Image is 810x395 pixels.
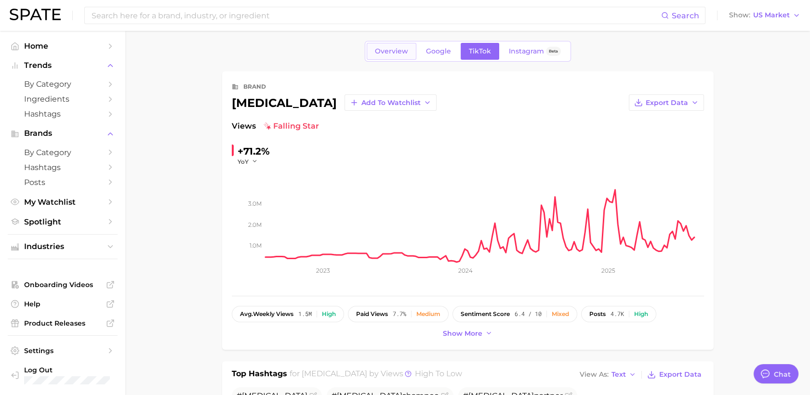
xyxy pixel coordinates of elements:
img: falling star [264,122,271,130]
button: Brands [8,126,118,141]
div: +71.2% [238,144,270,159]
span: Search [672,11,699,20]
span: Export Data [659,370,702,379]
div: High [322,311,336,317]
span: Hashtags [24,109,101,118]
tspan: 2.0m [248,221,262,228]
a: Product Releases [8,316,118,330]
tspan: 2023 [316,267,330,274]
span: 7.7% [393,311,406,317]
a: Hashtags [8,106,118,121]
span: Text [611,372,626,377]
button: posts4.7kHigh [581,306,656,322]
span: Log Out [24,366,115,374]
div: High [634,311,648,317]
span: [MEDICAL_DATA] [302,369,367,378]
a: by Category [8,77,118,92]
img: SPATE [10,9,61,20]
tspan: 1.0m [250,242,262,249]
a: Settings [8,343,118,358]
a: InstagramBeta [501,43,569,60]
span: Google [426,47,451,55]
a: TikTok [461,43,499,60]
a: Onboarding Videos [8,277,118,292]
a: Posts [8,175,118,190]
span: Add to Watchlist [361,99,421,107]
button: Export Data [629,94,704,111]
a: Overview [367,43,416,60]
span: Industries [24,242,101,251]
a: Google [418,43,459,60]
div: Mixed [552,311,569,317]
button: Industries [8,239,118,254]
button: View AsText [577,369,639,381]
a: Help [8,297,118,311]
h2: for by Views [290,368,462,382]
button: avg.weekly views1.5mHigh [232,306,344,322]
span: My Watchlist [24,197,101,207]
span: 6.4 / 10 [515,311,542,317]
span: 4.7k [611,311,624,317]
span: Show more [443,329,482,338]
button: YoY [238,158,258,166]
span: View As [580,372,609,377]
abbr: average [240,310,253,317]
span: Overview [375,47,408,55]
a: My Watchlist [8,195,118,210]
span: YoY [238,158,249,166]
span: Brands [24,129,101,138]
button: paid views7.7%Medium [348,306,449,322]
button: ShowUS Market [727,9,803,22]
span: TikTok [469,47,491,55]
span: by Category [24,79,101,89]
span: 1.5m [298,311,312,317]
input: Search here for a brand, industry, or ingredient [91,7,661,24]
span: Home [24,41,101,51]
div: [MEDICAL_DATA] [232,94,437,111]
span: Onboarding Videos [24,280,101,289]
span: sentiment score [461,311,510,317]
a: Home [8,39,118,53]
button: Show more [440,327,495,340]
tspan: 2025 [601,267,615,274]
div: brand [243,81,266,92]
button: Add to Watchlist [345,94,437,111]
span: Instagram [509,47,544,55]
span: Ingredients [24,94,101,104]
tspan: 2024 [458,267,472,274]
div: Medium [416,311,440,317]
span: by Category [24,148,101,157]
button: Export Data [645,368,704,382]
a: by Category [8,145,118,160]
span: paid views [356,311,388,317]
tspan: 3.0m [248,200,262,207]
span: Help [24,300,101,308]
span: high to low [415,369,462,378]
span: Product Releases [24,319,101,328]
span: Posts [24,178,101,187]
h1: Top Hashtags [232,368,287,382]
a: Hashtags [8,160,118,175]
span: Views [232,120,256,132]
span: Trends [24,61,101,70]
span: Show [729,13,750,18]
span: Beta [549,47,558,55]
button: Trends [8,58,118,73]
a: Log out. Currently logged in with e-mail alyson.delaney@loreal.com. [8,363,118,387]
span: US Market [753,13,790,18]
span: weekly views [240,311,293,317]
a: Ingredients [8,92,118,106]
a: Spotlight [8,214,118,229]
button: sentiment score6.4 / 10Mixed [452,306,577,322]
span: Settings [24,346,101,355]
span: falling star [264,120,319,132]
span: Export Data [646,99,688,107]
span: posts [589,311,606,317]
span: Hashtags [24,163,101,172]
span: Spotlight [24,217,101,226]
